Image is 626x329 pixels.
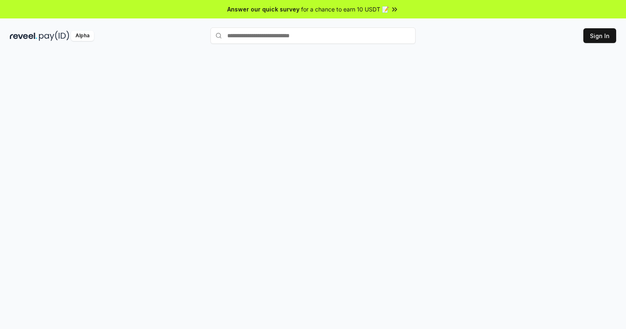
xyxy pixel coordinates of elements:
img: pay_id [39,31,69,41]
div: Alpha [71,31,94,41]
img: reveel_dark [10,31,37,41]
span: Answer our quick survey [227,5,299,14]
span: for a chance to earn 10 USDT 📝 [301,5,389,14]
button: Sign In [583,28,616,43]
